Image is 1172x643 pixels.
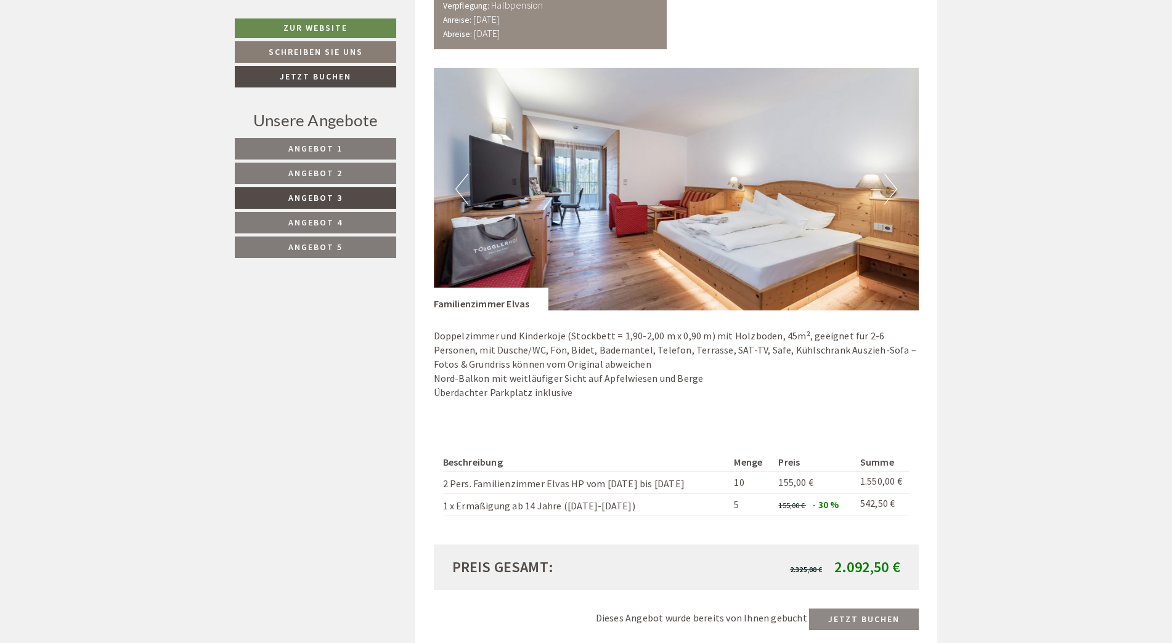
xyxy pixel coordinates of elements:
[443,494,730,516] td: 1 x Ermäßigung ab 14 Jahre ([DATE]-[DATE])
[729,494,773,516] td: 5
[778,476,813,488] span: 155,00 €
[773,453,855,472] th: Preis
[443,15,472,25] small: Anreise:
[288,241,343,253] span: Angebot 5
[434,288,548,311] div: Familienzimmer Elvas
[855,472,910,494] td: 1.550,00 €
[455,174,468,204] button: Previous
[19,219,306,227] small: 18:49
[343,25,476,63] div: Gibt es glutenfreies Essen?
[855,453,910,472] th: Summe
[809,609,919,630] a: Jetzt buchen
[235,66,396,87] a: Jetzt buchen
[19,68,306,78] div: [GEOGRAPHIC_DATA]
[235,41,396,63] a: Schreiben Sie uns
[349,28,466,38] div: Sie
[443,29,473,39] small: Abreise:
[596,612,807,625] span: Dieses Angebot wurde bereits von Ihnen gebucht
[288,168,343,179] span: Angebot 2
[855,494,910,516] td: 542,50 €
[778,501,805,510] span: 155,00 €
[235,109,396,132] div: Unsere Angebote
[812,498,839,511] span: - 30 %
[10,66,312,230] div: Sehr geehrte Frau [PERSON_NAME], wie gerade besprochen, können Sie E-Bikes direkt an der Talstati...
[434,329,919,399] p: Doppelzimmer und Kinderkoje (Stockbett = 1,90-2,00 m x 0,90 m) mit Holzboden, 45m², geeignet für ...
[443,1,489,11] small: Verpflegung:
[473,13,499,25] b: [DATE]
[288,192,343,203] span: Angebot 3
[443,557,677,578] div: Preis gesamt:
[288,217,343,228] span: Angebot 4
[220,3,265,24] div: [DATE]
[474,27,500,39] b: [DATE]
[412,325,486,346] button: Senden
[729,453,773,472] th: Menge
[288,143,343,154] span: Angebot 1
[443,472,730,494] td: 2 Pers. Familienzimmer Elvas HP vom [DATE] bis [DATE]
[790,565,822,574] span: 2.325,00 €
[434,68,919,310] img: image
[349,52,466,60] small: 17:40
[729,472,773,494] td: 10
[834,557,900,576] span: 2.092,50 €
[443,453,730,472] th: Beschreibung
[884,174,897,204] button: Next
[235,18,396,38] a: Zur Website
